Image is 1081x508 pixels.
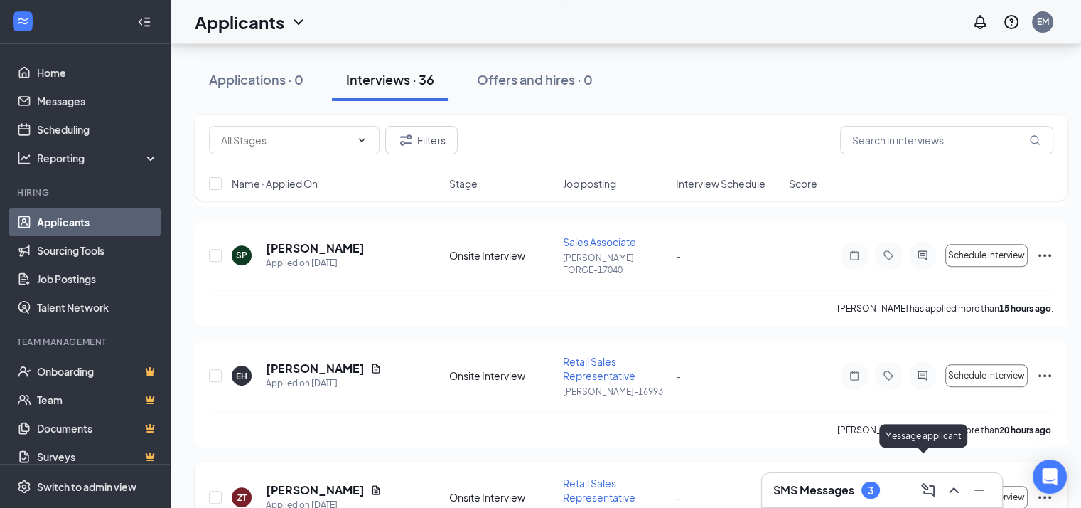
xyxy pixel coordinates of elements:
[346,70,434,88] div: Interviews · 36
[1029,134,1040,146] svg: MagnifyingGlass
[37,58,158,87] a: Home
[37,480,136,494] div: Switch to admin view
[563,176,616,191] span: Job posting
[676,491,681,504] span: -
[971,482,988,499] svg: Minimize
[266,376,382,391] div: Applied on [DATE]
[37,115,158,144] a: Scheduling
[999,425,1051,435] b: 20 hours ago
[16,14,30,28] svg: WorkstreamLogo
[789,176,817,191] span: Score
[385,126,458,154] button: Filter Filters
[948,371,1025,381] span: Schedule interview
[477,70,593,88] div: Offers and hires · 0
[370,363,382,374] svg: Document
[914,250,931,261] svg: ActiveChat
[837,302,1053,314] p: [PERSON_NAME] has applied more than .
[837,424,1053,436] p: [PERSON_NAME] has applied more than .
[195,10,284,34] h1: Applicants
[17,151,31,165] svg: Analysis
[236,370,247,382] div: EH
[209,70,303,88] div: Applications · 0
[449,369,554,383] div: Onsite Interview
[1003,14,1020,31] svg: QuestionInfo
[236,249,247,261] div: SP
[137,15,151,29] svg: Collapse
[266,240,365,256] h5: [PERSON_NAME]
[37,151,159,165] div: Reporting
[449,176,478,191] span: Stage
[221,132,350,148] input: All Stages
[449,490,554,504] div: Onsite Interview
[972,14,989,31] svg: Notifications
[563,477,635,504] span: Retail Sales Representative
[37,386,158,414] a: TeamCrown
[266,256,365,270] div: Applied on [DATE]
[917,479,940,502] button: ComposeMessage
[1037,16,1049,28] div: EM
[266,482,365,498] h5: [PERSON_NAME]
[370,485,382,496] svg: Document
[37,265,158,293] a: Job Postings
[999,303,1051,314] b: 15 hours ago
[17,186,156,199] div: Hiring
[948,250,1025,260] span: Schedule interview
[968,479,991,502] button: Minimize
[676,249,681,262] span: -
[397,132,414,149] svg: Filter
[846,370,863,381] svg: Note
[1036,489,1053,506] svg: Ellipses
[773,482,854,498] h3: SMS Messages
[945,244,1028,267] button: Schedule interview
[37,236,158,265] a: Sourcing Tools
[17,336,156,348] div: Team Management
[880,250,897,261] svg: Tag
[942,479,965,502] button: ChevronUp
[676,369,681,382] span: -
[840,126,1053,154] input: Search in interviews
[563,236,636,248] span: Sales Associate
[914,370,931,381] svg: ActiveChat
[945,482,962,499] svg: ChevronUp
[846,250,863,261] svg: Note
[37,208,158,236] a: Applicants
[37,443,158,471] a: SurveysCrown
[356,134,367,146] svg: ChevronDown
[1036,247,1053,264] svg: Ellipses
[879,424,967,448] div: Message applicant
[37,87,158,115] a: Messages
[1033,460,1067,494] div: Open Intercom Messenger
[920,482,937,499] svg: ComposeMessage
[37,293,158,322] a: Talent Network
[37,414,158,443] a: DocumentsCrown
[266,361,365,376] h5: [PERSON_NAME]
[945,364,1028,387] button: Schedule interview
[232,176,318,191] span: Name · Applied On
[17,480,31,494] svg: Settings
[868,485,873,497] div: 3
[563,386,667,398] p: [PERSON_NAME]-16993
[563,252,667,276] p: [PERSON_NAME] FORGE-17040
[1036,367,1053,384] svg: Ellipses
[449,248,554,263] div: Onsite Interview
[676,176,765,191] span: Interview Schedule
[563,355,635,382] span: Retail Sales Representative
[37,357,158,386] a: OnboardingCrown
[237,492,247,504] div: ZT
[290,14,307,31] svg: ChevronDown
[880,370,897,381] svg: Tag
